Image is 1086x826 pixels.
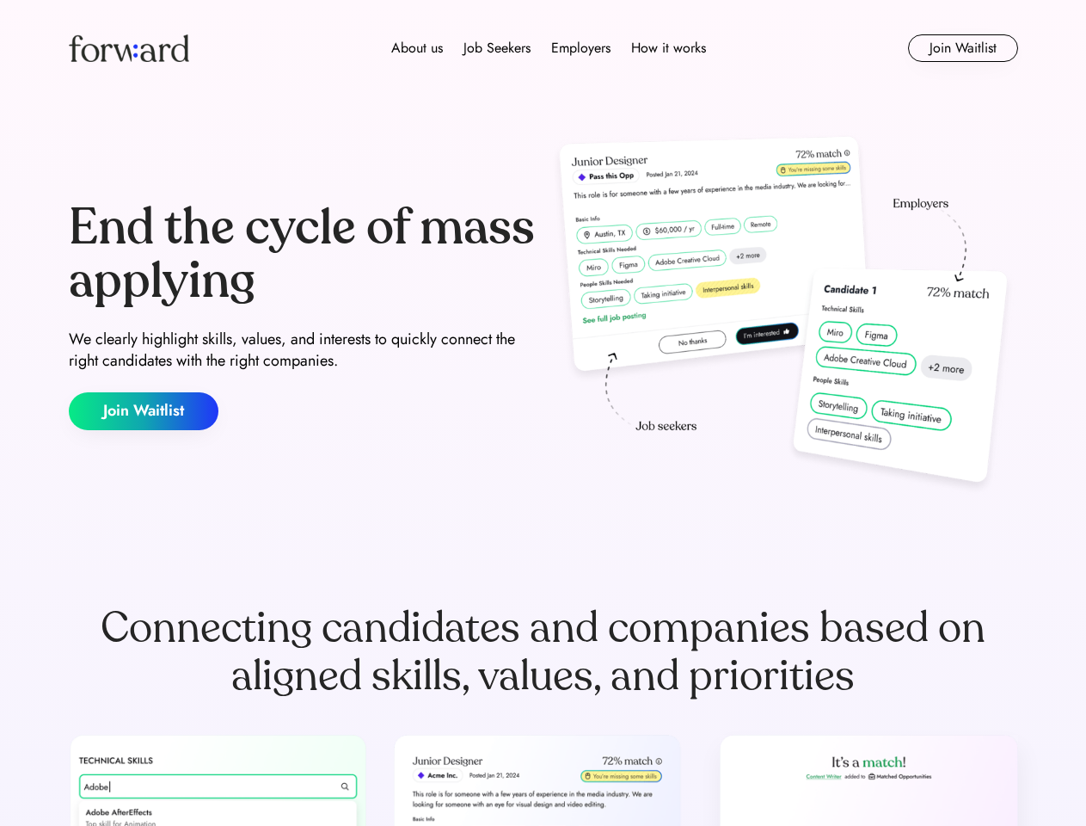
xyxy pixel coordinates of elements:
div: Connecting candidates and companies based on aligned skills, values, and priorities [69,604,1018,700]
div: Employers [551,38,610,59]
div: We clearly highlight skills, values, and interests to quickly connect the right candidates with t... [69,329,537,372]
button: Join Waitlist [69,392,218,430]
div: End the cycle of mass applying [69,201,537,307]
img: Forward logo [69,34,189,62]
img: hero-image.png [550,131,1018,501]
div: About us [391,38,443,59]
div: Job Seekers [463,38,531,59]
button: Join Waitlist [908,34,1018,62]
div: How it works [631,38,706,59]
